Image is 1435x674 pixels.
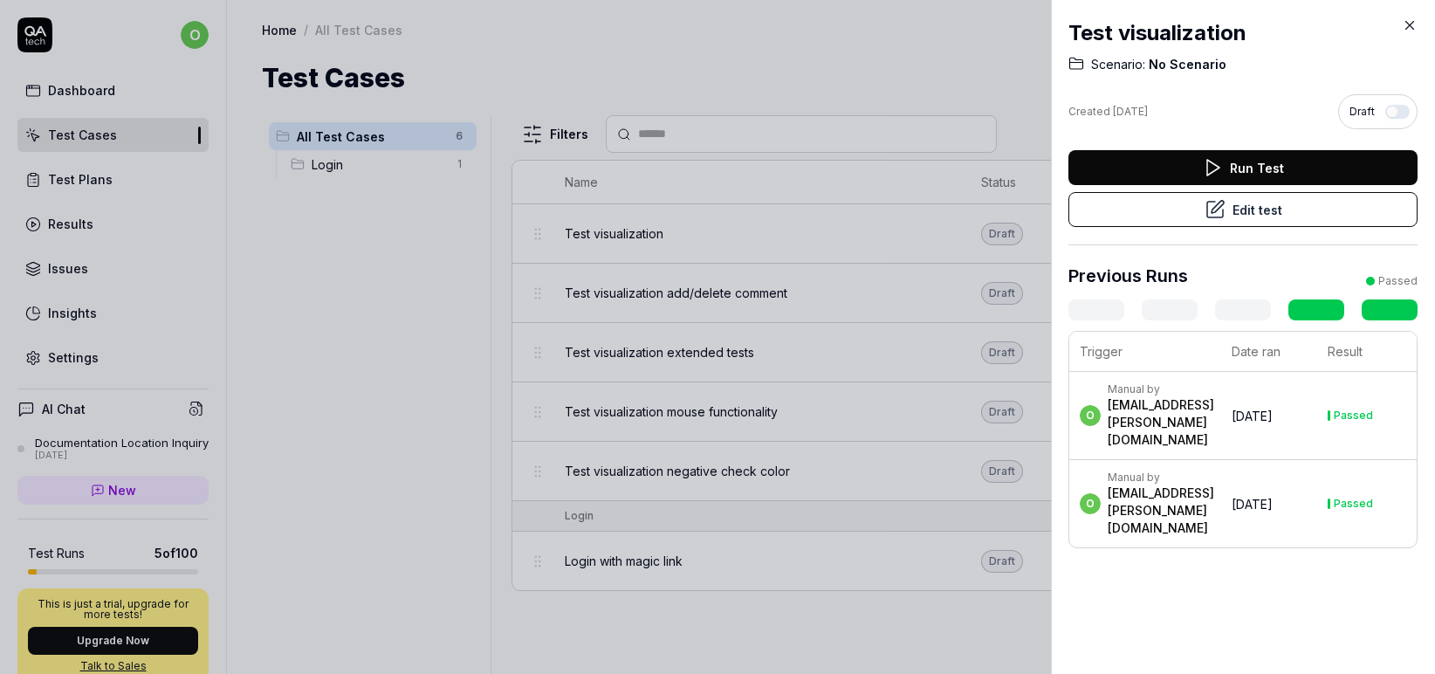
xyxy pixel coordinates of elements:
span: No Scenario [1145,56,1226,73]
div: Passed [1378,273,1418,289]
div: [EMAIL_ADDRESS][PERSON_NAME][DOMAIN_NAME] [1108,485,1214,537]
time: [DATE] [1232,409,1273,423]
div: Manual by [1108,382,1214,396]
button: Edit test [1068,192,1418,227]
th: Trigger [1069,332,1221,372]
div: Passed [1334,410,1373,421]
button: Run Test [1068,150,1418,185]
h2: Test visualization [1068,17,1418,49]
span: Scenario: [1091,56,1145,73]
time: [DATE] [1113,105,1148,118]
span: o [1080,405,1101,426]
div: Created [1068,104,1148,120]
th: Result [1317,332,1417,372]
span: Draft [1349,104,1375,120]
th: Date ran [1221,332,1317,372]
div: Manual by [1108,471,1214,485]
h3: Previous Runs [1068,263,1188,289]
span: o [1080,493,1101,514]
div: Passed [1334,499,1373,509]
div: [EMAIL_ADDRESS][PERSON_NAME][DOMAIN_NAME] [1108,396,1214,449]
time: [DATE] [1232,497,1273,512]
